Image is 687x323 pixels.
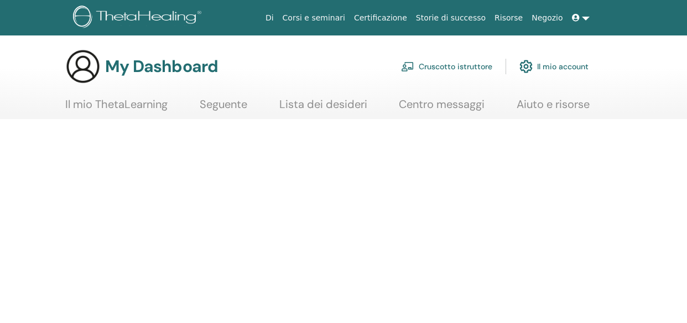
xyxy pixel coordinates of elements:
a: Certificazione [350,8,412,28]
a: Il mio ThetaLearning [65,98,168,119]
a: Cruscotto istruttore [401,54,492,79]
img: generic-user-icon.jpg [65,49,101,84]
a: Centro messaggi [399,98,485,119]
img: chalkboard-teacher.svg [401,61,414,71]
a: Corsi e seminari [278,8,350,28]
a: Di [261,8,278,28]
a: Aiuto e risorse [517,98,590,119]
a: Risorse [490,8,527,28]
a: Lista dei desideri [279,98,367,119]
h3: My Dashboard [105,57,218,76]
a: Il mio account [519,54,589,79]
a: Seguente [200,98,247,119]
img: cog.svg [519,57,533,76]
a: Storie di successo [412,8,490,28]
a: Negozio [527,8,567,28]
img: logo.png [73,6,205,30]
